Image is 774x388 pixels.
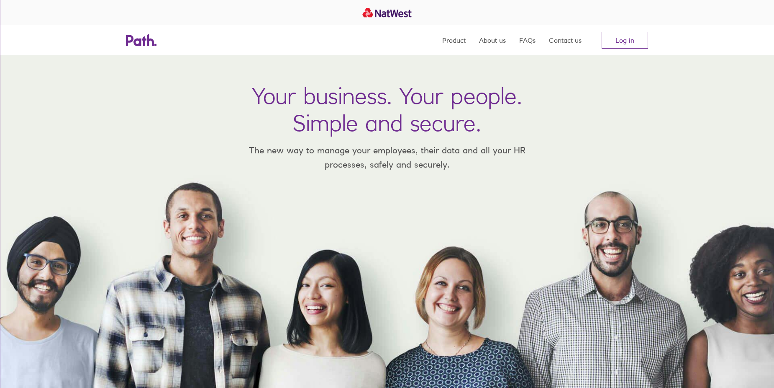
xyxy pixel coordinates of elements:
a: Product [442,25,466,55]
p: The new way to manage your employees, their data and all your HR processes, safely and securely. [236,143,538,171]
a: FAQs [519,25,536,55]
a: Log in [602,32,648,49]
a: About us [479,25,506,55]
h1: Your business. Your people. Simple and secure. [252,82,522,137]
a: Contact us [549,25,582,55]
